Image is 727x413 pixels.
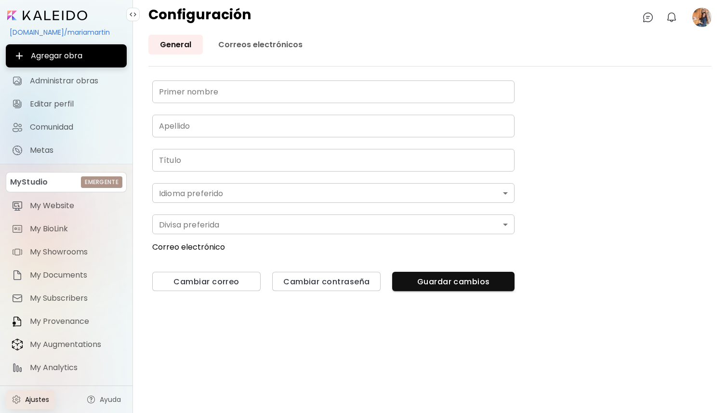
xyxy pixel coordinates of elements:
h5: Correo electrónico [152,242,515,253]
span: Metas [30,146,121,155]
img: item [12,223,23,235]
span: Agregar obra [13,50,119,62]
span: Guardar cambios [400,277,507,287]
h6: Emergente [85,178,119,187]
span: Ayuda [100,395,121,404]
img: item [12,246,23,258]
img: collapse [129,11,137,18]
span: Cambiar correo [160,277,253,287]
div: ​ [152,214,515,234]
span: My Analytics [30,363,121,373]
span: My Showrooms [30,247,121,257]
img: item [12,200,23,212]
div: [DOMAIN_NAME]/mariamartin [6,24,127,40]
button: bellIcon [663,9,680,26]
button: Cambiar correo [152,272,261,291]
img: Administrar obras icon [12,75,23,87]
span: Cambiar contraseña [280,277,373,287]
img: help [86,395,96,404]
img: chatIcon [642,12,654,23]
img: bellIcon [666,12,677,23]
a: itemMy BioLink [6,219,127,239]
span: Comunidad [30,122,121,132]
a: itemMy Provenance [6,312,127,331]
img: Metas icon [12,145,23,156]
h4: Configuración [148,8,251,27]
a: itemMy Augmentations [6,335,127,354]
img: item [12,362,23,373]
img: settings [12,395,21,404]
p: MyStudio [10,176,48,188]
a: itemMy Subscribers [6,289,127,308]
a: Ayuda [80,390,127,409]
span: My Documents [30,270,121,280]
a: itemMy Showrooms [6,242,127,262]
span: My Subscribers [30,293,121,303]
img: item [12,316,23,327]
a: Ajustes [6,390,55,409]
button: Guardar cambios [392,272,515,291]
span: My Provenance [30,317,121,326]
a: itemMy Website [6,196,127,215]
span: My Augmentations [30,340,121,349]
img: Editar perfil icon [12,98,23,110]
span: Administrar obras [30,76,121,86]
span: My BioLink [30,224,121,234]
img: item [12,293,23,304]
a: completeMetas iconMetas [6,141,127,160]
a: itemMy Analytics [6,358,127,377]
span: Ajustes [25,395,49,404]
span: Editar perfil [30,99,121,109]
img: item [12,338,23,351]
a: Comunidad iconComunidad [6,118,127,137]
a: Administrar obras iconAdministrar obras [6,71,127,91]
a: itemMy Documents [6,266,127,285]
a: General [148,35,203,54]
a: Correos electrónicos [207,35,314,54]
img: item [12,269,23,281]
button: Cambiar contraseña [272,272,381,291]
img: Comunidad icon [12,121,23,133]
span: My Website [30,201,121,211]
button: Agregar obra [6,44,127,67]
div: ​ [152,183,515,203]
a: Editar perfil iconEditar perfil [6,94,127,114]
